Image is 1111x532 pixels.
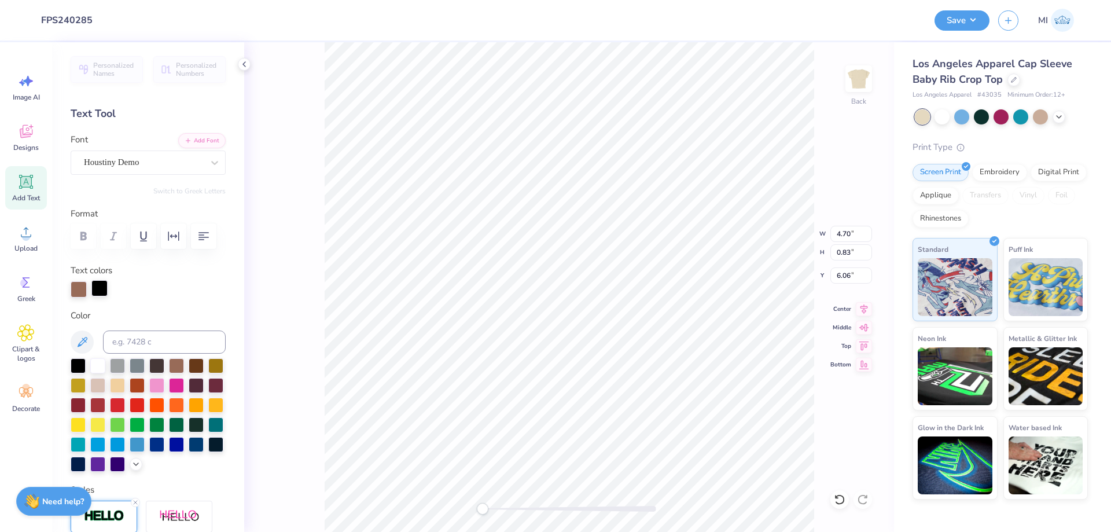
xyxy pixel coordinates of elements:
[12,193,40,203] span: Add Text
[1009,436,1083,494] img: Water based Ink
[1031,164,1087,181] div: Digital Print
[830,304,851,314] span: Center
[913,164,969,181] div: Screen Print
[71,309,226,322] label: Color
[847,67,870,90] img: Back
[830,323,851,332] span: Middle
[918,332,946,344] span: Neon Ink
[12,404,40,413] span: Decorate
[913,141,1088,154] div: Print Type
[1009,332,1077,344] span: Metallic & Glitter Ink
[7,344,45,363] span: Clipart & logos
[71,207,226,221] label: Format
[918,258,992,316] img: Standard
[17,294,35,303] span: Greek
[42,496,84,507] strong: Need help?
[32,9,117,32] input: Untitled Design
[71,56,143,83] button: Personalized Names
[913,90,972,100] span: Los Angeles Apparel
[830,342,851,351] span: Top
[1051,9,1074,32] img: Mark Isaac
[918,347,992,405] img: Neon Ink
[913,210,969,228] div: Rhinestones
[71,483,94,497] label: Styles
[13,143,39,152] span: Designs
[1009,243,1033,255] span: Puff Ink
[1038,14,1048,27] span: MI
[918,421,984,434] span: Glow in the Dark Ink
[972,164,1027,181] div: Embroidery
[178,133,226,148] button: Add Font
[977,90,1002,100] span: # 43035
[176,61,219,78] span: Personalized Numbers
[1009,258,1083,316] img: Puff Ink
[153,56,226,83] button: Personalized Numbers
[71,106,226,122] div: Text Tool
[918,243,948,255] span: Standard
[1009,421,1062,434] span: Water based Ink
[103,331,226,354] input: e.g. 7428 c
[1007,90,1065,100] span: Minimum Order: 12 +
[1012,187,1044,204] div: Vinyl
[935,10,989,31] button: Save
[1009,347,1083,405] img: Metallic & Glitter Ink
[71,133,88,146] label: Font
[913,187,959,204] div: Applique
[159,509,200,524] img: Shadow
[913,57,1072,86] span: Los Angeles Apparel Cap Sleeve Baby Rib Crop Top
[13,93,40,102] span: Image AI
[1048,187,1075,204] div: Foil
[918,436,992,494] img: Glow in the Dark Ink
[830,360,851,369] span: Bottom
[962,187,1009,204] div: Transfers
[1033,9,1079,32] a: MI
[851,96,866,107] div: Back
[71,264,112,277] label: Text colors
[477,503,488,515] div: Accessibility label
[153,186,226,196] button: Switch to Greek Letters
[14,244,38,253] span: Upload
[93,61,136,78] span: Personalized Names
[84,509,124,523] img: Stroke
